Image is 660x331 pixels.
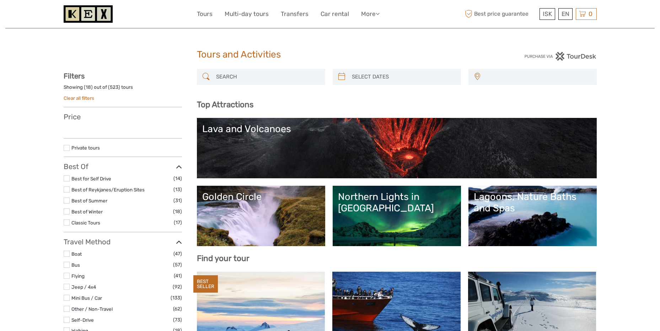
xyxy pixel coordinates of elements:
[173,250,182,258] span: (47)
[71,295,102,301] a: Mini Bus / Car
[558,8,573,20] div: EN
[174,218,182,227] span: (17)
[173,185,182,194] span: (13)
[173,316,182,324] span: (73)
[321,9,349,19] a: Car rental
[543,10,552,17] span: ISK
[349,71,457,83] input: SELECT DATES
[64,95,94,101] a: Clear all filters
[202,123,591,135] div: Lava and Volcanoes
[281,9,308,19] a: Transfers
[71,198,107,204] a: Best of Summer
[71,145,100,151] a: Private tours
[338,191,456,241] a: Northern Lights in [GEOGRAPHIC_DATA]
[174,272,182,280] span: (41)
[197,49,463,60] h1: Tours and Activities
[524,52,596,61] img: PurchaseViaTourDesk.png
[110,84,118,91] label: 523
[474,191,591,214] div: Lagoons, Nature Baths and Spas
[474,191,591,241] a: Lagoons, Nature Baths and Spas
[86,84,91,91] label: 18
[71,284,96,290] a: Jeep / 4x4
[171,294,182,302] span: (133)
[64,113,182,121] h3: Price
[173,196,182,205] span: (31)
[202,191,320,202] div: Golden Circle
[64,238,182,246] h3: Travel Method
[202,123,591,173] a: Lava and Volcanoes
[71,251,82,257] a: Boat
[213,71,322,83] input: SEARCH
[71,220,100,226] a: Classic Tours
[338,191,456,214] div: Northern Lights in [GEOGRAPHIC_DATA]
[173,305,182,313] span: (62)
[71,176,111,181] a: Best for Self Drive
[64,72,85,80] strong: Filters
[64,5,113,23] img: 1261-44dab5bb-39f8-40da-b0c2-4d9fce00897c_logo_small.jpg
[197,254,249,263] b: Find your tour
[71,317,94,323] a: Self-Drive
[71,209,103,215] a: Best of Winter
[197,100,253,109] b: Top Attractions
[71,306,113,312] a: Other / Non-Travel
[463,8,538,20] span: Best price guarantee
[587,10,594,17] span: 0
[202,191,320,241] a: Golden Circle
[64,84,182,95] div: Showing ( ) out of ( ) tours
[225,9,269,19] a: Multi-day tours
[193,275,218,293] div: BEST SELLER
[71,262,80,268] a: Bus
[361,9,380,19] a: More
[173,261,182,269] span: (57)
[197,9,213,19] a: Tours
[173,283,182,291] span: (92)
[64,162,182,171] h3: Best Of
[173,174,182,183] span: (14)
[173,207,182,216] span: (18)
[71,273,85,279] a: Flying
[71,187,145,192] a: Best of Reykjanes/Eruption Sites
